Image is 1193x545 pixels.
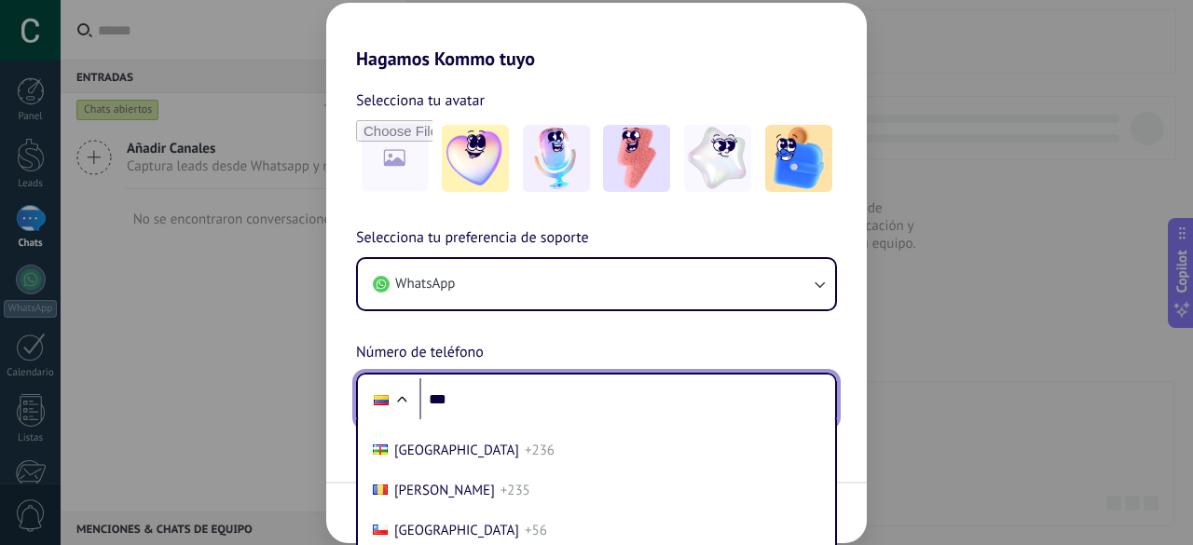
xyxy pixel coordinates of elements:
[326,3,867,70] h2: Hagamos Kommo tuyo
[395,275,455,293] span: WhatsApp
[394,482,495,499] span: [PERSON_NAME]
[394,442,519,459] span: [GEOGRAPHIC_DATA]
[442,125,509,192] img: -1.jpeg
[525,442,555,459] span: +236
[684,125,751,192] img: -4.jpeg
[356,341,484,365] span: Número de teléfono
[765,125,832,192] img: -5.jpeg
[356,89,485,113] span: Selecciona tu avatar
[501,482,530,499] span: +235
[356,226,589,251] span: Selecciona tu preferencia de soporte
[603,125,670,192] img: -3.jpeg
[523,125,590,192] img: -2.jpeg
[363,380,399,419] div: Colombia: + 57
[525,522,547,539] span: +56
[358,259,835,309] button: WhatsApp
[394,522,519,539] span: [GEOGRAPHIC_DATA]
